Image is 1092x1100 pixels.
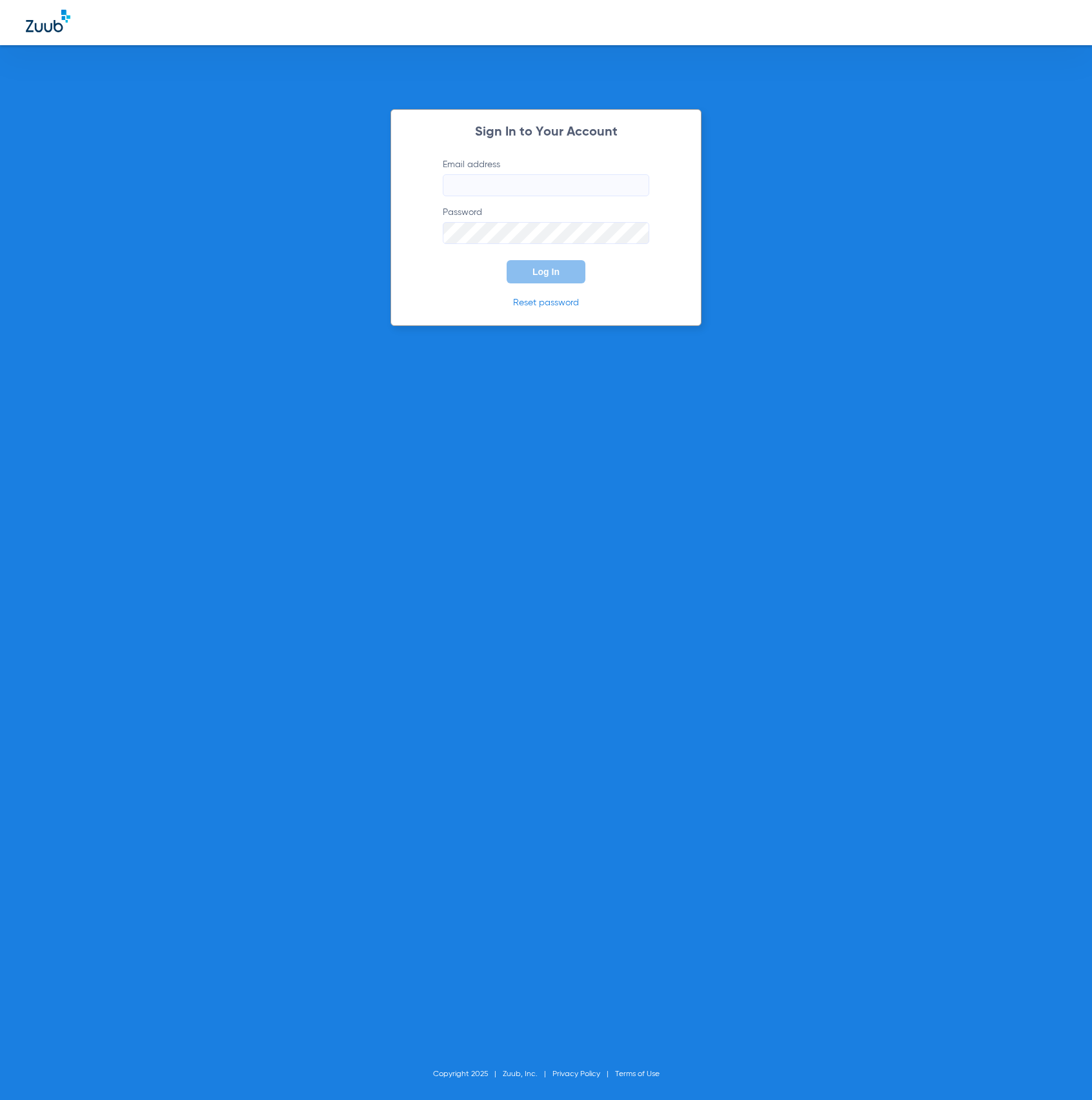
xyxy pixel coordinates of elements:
button: Log In [507,260,585,283]
a: Reset password [513,298,579,307]
input: Email address [443,174,649,196]
input: Password [443,222,649,244]
img: Zuub Logo [26,10,70,32]
li: Zuub, Inc. [503,1068,552,1081]
a: Privacy Policy [552,1070,600,1078]
a: Terms of Use [615,1070,660,1078]
span: Log In [532,267,560,277]
label: Email address [443,158,649,196]
li: Copyright 2025 [433,1068,503,1081]
label: Password [443,206,649,244]
h2: Sign In to Your Account [423,126,669,139]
